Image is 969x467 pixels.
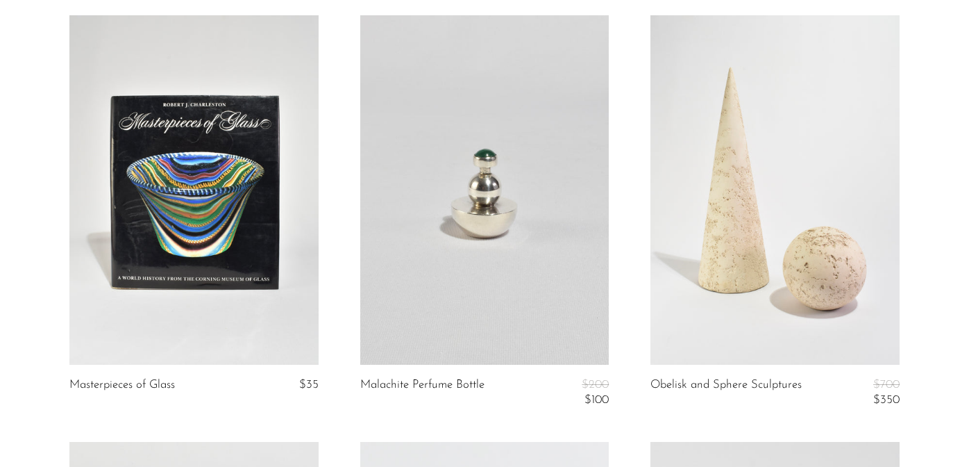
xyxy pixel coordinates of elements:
span: $700 [873,379,900,391]
span: $100 [584,394,609,406]
span: $350 [873,394,900,406]
span: $200 [582,379,609,391]
a: Obelisk and Sphere Sculptures [650,379,802,407]
span: $35 [299,379,319,391]
a: Masterpieces of Glass [69,379,175,391]
a: Malachite Perfume Bottle [360,379,484,407]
